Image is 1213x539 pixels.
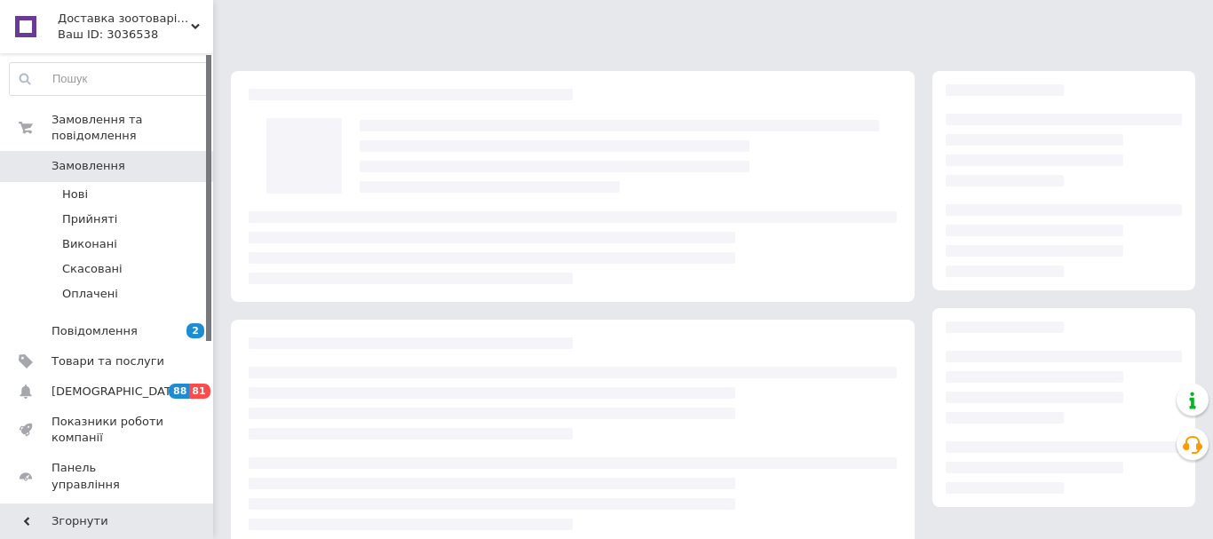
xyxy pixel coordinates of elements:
span: Нові [62,186,88,202]
span: Скасовані [62,261,123,277]
span: Доставка зоотоварів по Україні Zoo365. Ветаптека. [58,11,191,27]
span: Товари та послуги [52,353,164,369]
span: Панель управління [52,460,164,492]
input: Пошук [10,63,209,95]
span: Замовлення та повідомлення [52,112,213,144]
span: Виконані [62,236,117,252]
div: Ваш ID: 3036538 [58,27,213,43]
span: Показники роботи компанії [52,414,164,446]
span: Повідомлення [52,323,138,339]
span: 2 [186,323,204,338]
span: Прийняті [62,211,117,227]
span: 81 [189,384,210,399]
span: [DEMOGRAPHIC_DATA] [52,384,183,400]
span: Замовлення [52,158,125,174]
span: 88 [169,384,189,399]
span: Оплачені [62,286,118,302]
